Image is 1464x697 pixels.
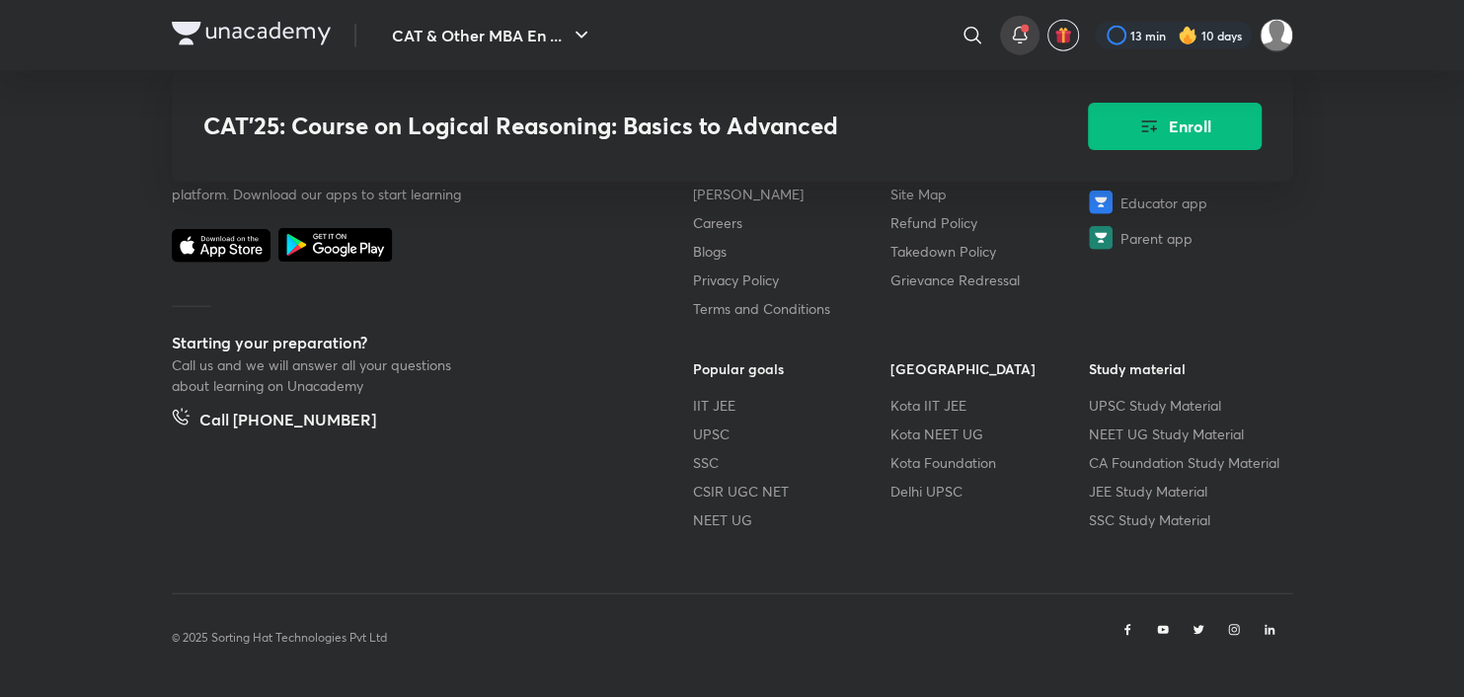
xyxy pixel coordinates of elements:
a: Refund Policy [890,212,1089,233]
a: UPSC [693,424,891,444]
a: UPSC Study Material [1089,395,1287,416]
span: Educator app [1120,193,1207,213]
h6: Popular goals [693,358,891,379]
a: SSC [693,452,891,473]
img: streak [1178,26,1197,45]
a: Kota NEET UG [890,424,1089,444]
a: Delhi UPSC [890,481,1089,502]
img: Abhishek gupta [1260,19,1293,52]
button: CAT & Other MBA En ... [380,16,605,55]
a: Site Map [890,184,1089,204]
p: Unacademy is India’s largest online learning platform. Download our apps to start learning [172,163,468,204]
h6: Study material [1089,358,1287,379]
a: NEET UG [693,509,891,530]
a: CA Foundation Study Material [1089,452,1287,473]
h5: Call [PHONE_NUMBER] [199,408,376,435]
span: Careers [693,212,742,233]
a: Parent app [1089,226,1287,250]
a: SSC Study Material [1089,509,1287,530]
img: Educator app [1089,191,1113,214]
a: Company Logo [172,22,331,50]
a: Blogs [693,241,891,262]
a: Educator app [1089,191,1287,214]
a: JEE Study Material [1089,481,1287,502]
a: Kota Foundation [890,452,1089,473]
h3: CAT'25: Course on Logical Reasoning: Basics to Advanced [203,113,976,141]
button: Enroll [1088,103,1262,150]
h6: [GEOGRAPHIC_DATA] [890,358,1089,379]
a: NEET UG Study Material [1089,424,1287,444]
h5: Starting your preparation? [172,331,630,354]
img: Parent app [1089,226,1113,250]
a: IIT JEE [693,395,891,416]
a: Kota IIT JEE [890,395,1089,416]
a: Grievance Redressal [890,270,1089,290]
a: Privacy Policy [693,270,891,290]
a: CSIR UGC NET [693,481,891,502]
p: © 2025 Sorting Hat Technologies Pvt Ltd [172,629,387,647]
img: avatar [1054,27,1072,44]
a: Careers [693,212,891,233]
button: avatar [1047,20,1079,51]
p: Call us and we will answer all your questions about learning on Unacademy [172,354,468,396]
a: [PERSON_NAME] [693,184,891,204]
span: Parent app [1120,228,1193,249]
a: Terms and Conditions [693,298,891,319]
img: Company Logo [172,22,331,45]
a: Call [PHONE_NUMBER] [172,408,376,435]
a: Takedown Policy [890,241,1089,262]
